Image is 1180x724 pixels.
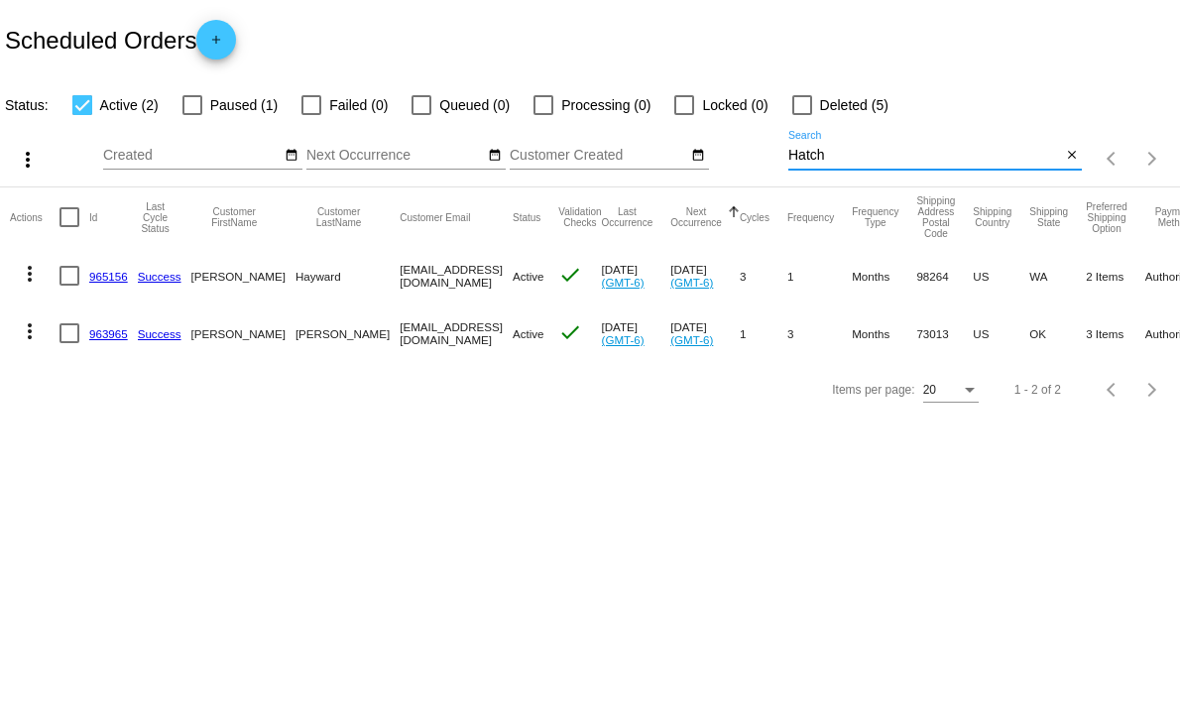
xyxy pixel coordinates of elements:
[916,304,973,362] mat-cell: 73013
[973,247,1029,304] mat-cell: US
[138,270,181,283] a: Success
[832,383,914,397] div: Items per page:
[1086,247,1145,304] mat-cell: 2 Items
[400,304,513,362] mat-cell: [EMAIL_ADDRESS][DOMAIN_NAME]
[788,148,1061,164] input: Search
[787,247,852,304] mat-cell: 1
[1029,304,1086,362] mat-cell: OK
[138,327,181,340] a: Success
[852,304,916,362] mat-cell: Months
[558,187,601,247] mat-header-cell: Validation Checks
[89,270,128,283] a: 965156
[1093,139,1132,179] button: Previous page
[1086,304,1145,362] mat-cell: 3 Items
[740,304,787,362] mat-cell: 1
[561,93,650,117] span: Processing (0)
[1029,206,1068,228] button: Change sorting for ShippingState
[602,304,671,362] mat-cell: [DATE]
[787,211,834,223] button: Change sorting for Frequency
[204,33,228,57] mat-icon: add
[191,247,295,304] mat-cell: [PERSON_NAME]
[923,383,936,397] span: 20
[602,276,645,289] a: (GMT-6)
[5,20,236,60] h2: Scheduled Orders
[1014,383,1061,397] div: 1 - 2 of 2
[295,304,400,362] mat-cell: [PERSON_NAME]
[670,304,740,362] mat-cell: [DATE]
[916,247,973,304] mat-cell: 98264
[513,327,544,340] span: Active
[5,97,49,113] span: Status:
[670,206,722,228] button: Change sorting for NextOccurrenceUtc
[740,247,787,304] mat-cell: 3
[702,93,767,117] span: Locked (0)
[191,206,278,228] button: Change sorting for CustomerFirstName
[1132,139,1172,179] button: Next page
[295,247,400,304] mat-cell: Hayward
[295,206,382,228] button: Change sorting for CustomerLastName
[1093,370,1132,410] button: Previous page
[510,148,688,164] input: Customer Created
[670,333,713,346] a: (GMT-6)
[787,304,852,362] mat-cell: 3
[602,333,645,346] a: (GMT-6)
[1029,247,1086,304] mat-cell: WA
[10,187,59,247] mat-header-cell: Actions
[558,263,582,287] mat-icon: check
[602,206,653,228] button: Change sorting for LastOccurrenceUtc
[670,247,740,304] mat-cell: [DATE]
[191,304,295,362] mat-cell: [PERSON_NAME]
[18,319,42,343] mat-icon: more_vert
[1086,201,1127,234] button: Change sorting for PreferredShippingOption
[285,148,298,164] mat-icon: date_range
[558,320,582,344] mat-icon: check
[210,93,278,117] span: Paused (1)
[89,327,128,340] a: 963965
[513,211,540,223] button: Change sorting for Status
[820,93,888,117] span: Deleted (5)
[513,270,544,283] span: Active
[138,201,174,234] button: Change sorting for LastProcessingCycleId
[400,247,513,304] mat-cell: [EMAIL_ADDRESS][DOMAIN_NAME]
[306,148,485,164] input: Next Occurrence
[602,247,671,304] mat-cell: [DATE]
[973,206,1011,228] button: Change sorting for ShippingCountry
[100,93,159,117] span: Active (2)
[852,247,916,304] mat-cell: Months
[670,276,713,289] a: (GMT-6)
[691,148,705,164] mat-icon: date_range
[400,211,470,223] button: Change sorting for CustomerEmail
[103,148,282,164] input: Created
[439,93,510,117] span: Queued (0)
[16,148,40,172] mat-icon: more_vert
[329,93,388,117] span: Failed (0)
[852,206,898,228] button: Change sorting for FrequencyType
[488,148,502,164] mat-icon: date_range
[89,211,97,223] button: Change sorting for Id
[923,384,979,398] mat-select: Items per page:
[1065,148,1079,164] mat-icon: close
[973,304,1029,362] mat-cell: US
[1132,370,1172,410] button: Next page
[740,211,769,223] button: Change sorting for Cycles
[916,195,955,239] button: Change sorting for ShippingPostcode
[18,262,42,286] mat-icon: more_vert
[1061,146,1082,167] button: Clear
